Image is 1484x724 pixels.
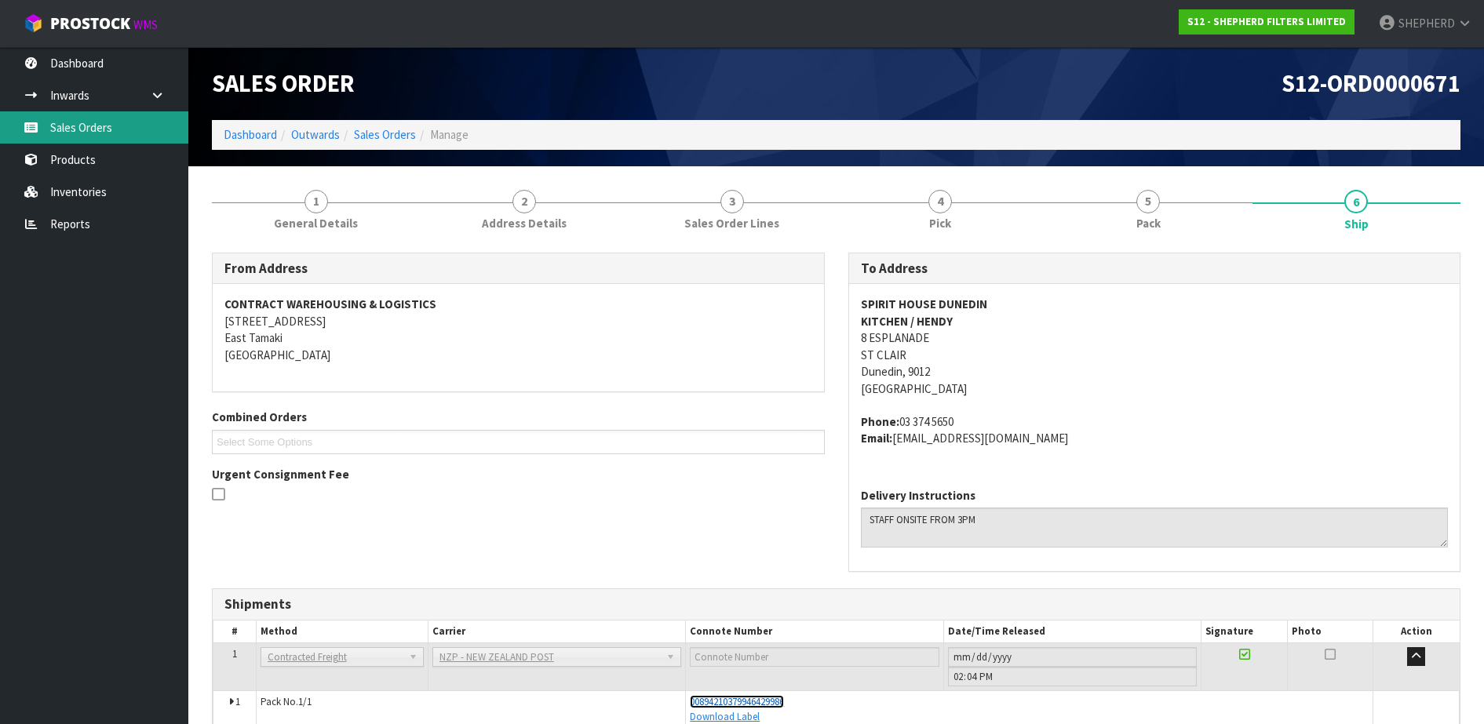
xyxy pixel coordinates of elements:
span: Sales Order [212,68,355,98]
small: WMS [133,17,158,32]
span: Pack [1136,215,1161,231]
th: Signature [1201,620,1288,643]
th: Photo [1287,620,1373,643]
th: Method [256,620,428,643]
th: Date/Time Released [943,620,1201,643]
label: Urgent Consignment Fee [212,466,349,482]
input: Connote Number [690,647,939,667]
span: 2 [512,190,536,213]
strong: SPIRIT HOUSE DUNEDIN [861,297,987,311]
span: Ship [1344,216,1369,232]
a: 00894210379946429986 [690,695,784,708]
span: NZP - NEW ZEALAND POST [439,648,661,667]
th: Action [1373,620,1460,643]
strong: KITCHEN / HENDY [861,314,953,329]
th: # [213,620,257,643]
span: ProStock [50,13,130,34]
h3: To Address [861,261,1449,276]
h3: Shipments [224,597,1448,612]
span: General Details [274,215,358,231]
a: Download Label [690,710,760,723]
address: 8 ESPLANADE ST CLAIR Dunedin, 9012 [GEOGRAPHIC_DATA] [861,296,1449,397]
span: S12-ORD0000671 [1282,68,1460,98]
a: Dashboard [224,127,277,142]
span: 5 [1136,190,1160,213]
span: 1 [232,647,237,660]
span: 6 [1344,190,1368,213]
span: 1 [235,695,240,708]
a: Sales Orders [354,127,416,142]
strong: S12 - SHEPHERD FILTERS LIMITED [1187,15,1346,28]
strong: email [861,431,892,446]
span: Contracted Freight [268,648,403,667]
span: 1 [304,190,328,213]
span: Sales Order Lines [684,215,779,231]
span: 1/1 [298,695,312,708]
a: Outwards [291,127,340,142]
span: 3 [720,190,744,213]
span: Address Details [482,215,567,231]
span: Manage [430,127,469,142]
h3: From Address [224,261,812,276]
address: [STREET_ADDRESS] East Tamaki [GEOGRAPHIC_DATA] [224,296,812,363]
strong: phone [861,414,899,429]
th: Carrier [428,620,686,643]
img: cube-alt.png [24,13,43,33]
span: 4 [928,190,952,213]
address: 03 374 5650 [EMAIL_ADDRESS][DOMAIN_NAME] [861,413,1449,447]
label: Delivery Instructions [861,487,975,504]
th: Connote Number [686,620,944,643]
label: Combined Orders [212,409,307,425]
span: Pick [929,215,951,231]
span: SHEPHERD [1398,16,1455,31]
strong: CONTRACT WAREHOUSING & LOGISTICS [224,297,436,311]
